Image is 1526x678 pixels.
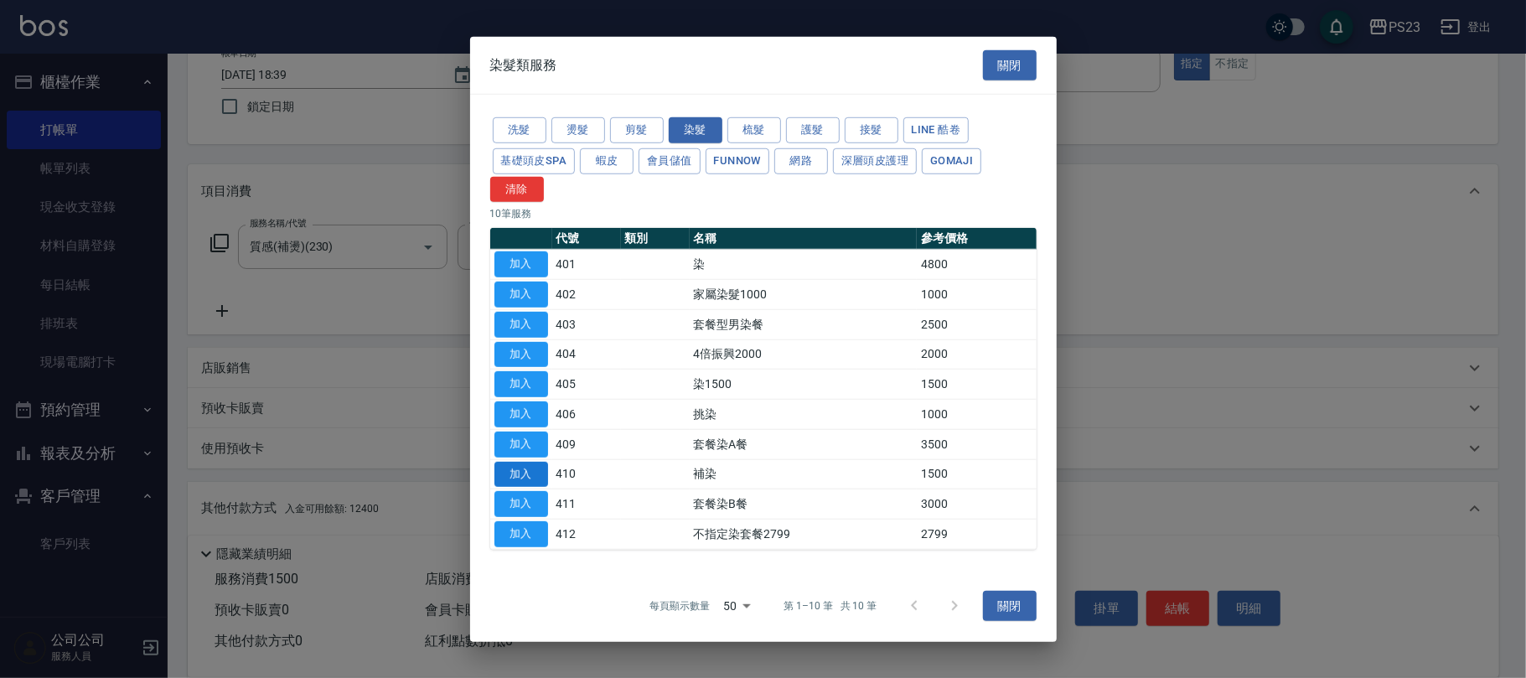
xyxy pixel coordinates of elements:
button: 網路 [774,148,828,174]
td: 1000 [917,279,1036,309]
button: 會員儲值 [639,148,701,174]
button: 加入 [494,282,548,308]
td: 4倍振興2000 [690,339,918,370]
td: 2000 [917,339,1036,370]
button: 清除 [490,176,544,202]
td: 3000 [917,489,1036,520]
p: 每頁顯示數量 [649,598,710,613]
td: 1000 [917,399,1036,429]
td: 4800 [917,250,1036,280]
td: 406 [552,399,621,429]
button: 燙髮 [551,117,605,143]
button: 接髮 [845,117,898,143]
button: 剪髮 [610,117,664,143]
button: 加入 [494,521,548,547]
button: 加入 [494,401,548,427]
td: 染 [690,250,918,280]
td: 409 [552,429,621,459]
td: 412 [552,519,621,549]
button: 加入 [494,461,548,487]
th: 參考價格 [917,228,1036,250]
button: 加入 [494,251,548,277]
td: 2799 [917,519,1036,549]
td: 402 [552,279,621,309]
td: 2500 [917,309,1036,339]
button: 深層頭皮護理 [833,148,917,174]
td: 1500 [917,370,1036,400]
td: 套餐型男染餐 [690,309,918,339]
td: 染1500 [690,370,918,400]
th: 類別 [621,228,690,250]
button: 加入 [494,341,548,367]
button: FUNNOW [706,148,769,174]
td: 家屬染髮1000 [690,279,918,309]
td: 1500 [917,459,1036,489]
td: 405 [552,370,621,400]
div: 50 [716,583,757,629]
button: 加入 [494,432,548,458]
button: 加入 [494,312,548,338]
span: 染髮類服務 [490,57,557,74]
td: 410 [552,459,621,489]
button: 染髮 [669,117,722,143]
td: 挑染 [690,399,918,429]
th: 代號 [552,228,621,250]
td: 404 [552,339,621,370]
button: 關閉 [983,49,1037,80]
td: 套餐染B餐 [690,489,918,520]
button: 蝦皮 [580,148,634,174]
th: 名稱 [690,228,918,250]
p: 10 筆服務 [490,206,1037,221]
button: 加入 [494,491,548,517]
button: 基礎頭皮SPA [493,148,576,174]
button: 關閉 [983,590,1037,621]
button: 護髮 [786,117,840,143]
td: 401 [552,250,621,280]
td: 3500 [917,429,1036,459]
td: 套餐染A餐 [690,429,918,459]
td: 不指定染套餐2799 [690,519,918,549]
td: 補染 [690,459,918,489]
p: 第 1–10 筆 共 10 筆 [784,598,877,613]
button: Gomaji [922,148,981,174]
button: LINE 酷卷 [903,117,970,143]
td: 403 [552,309,621,339]
button: 洗髮 [493,117,546,143]
td: 411 [552,489,621,520]
button: 梳髮 [727,117,781,143]
button: 加入 [494,371,548,397]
